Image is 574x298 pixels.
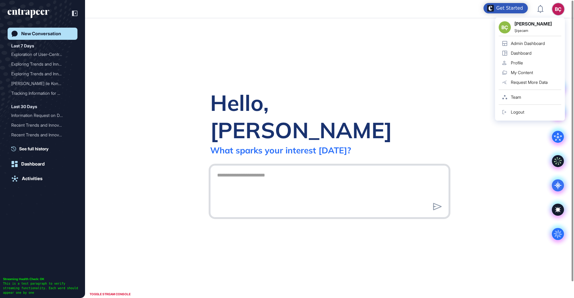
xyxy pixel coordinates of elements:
[11,59,69,69] div: Exploring Trends and Inno...
[496,5,523,11] div: Get Started
[11,79,69,88] div: [PERSON_NAME] ile Konuşma İsteği
[19,146,49,152] span: See full history
[552,3,564,15] button: BÇ
[11,88,69,98] div: Tracking Information for ...
[22,176,43,181] div: Activities
[11,42,34,50] div: Last 7 Days
[11,140,74,149] div: Exploring E-commerce Trends and Innovations for Şişecam: Digital Customer Experience, Omnichannel...
[11,140,69,149] div: Exploring E-commerce Tren...
[11,111,69,120] div: Information Request on De...
[11,79,74,88] div: Reese ile Konuşma İsteği
[11,50,69,59] div: Exploration of User-Centr...
[8,9,49,18] div: entrapeer-logo
[21,161,45,167] div: Dashboard
[11,69,74,79] div: Exploring Trends and Innovations in Glass Design at Şişecam: Focus on Functional Aesthetics, User...
[11,88,74,98] div: Tracking Information for Spar, ALDI, Lidl, and Carrefour
[11,130,69,140] div: Recent Trends and Innovat...
[210,145,351,156] div: What sparks your interest [DATE]?
[8,158,77,170] a: Dashboard
[11,120,74,130] div: Recent Trends and Innovations in E-commerce: Personalization, AI, AR/VR, and Sustainable Digital ...
[210,89,449,144] div: Hello, [PERSON_NAME]
[11,103,37,110] div: Last 30 Days
[11,69,69,79] div: Exploring Trends and Inno...
[487,5,494,12] img: launcher-image-alternative-text
[8,28,77,40] a: New Conversation
[88,290,132,298] div: TOGGLE STREAM CONSOLE
[11,111,74,120] div: Information Request on Deva Holding
[8,173,77,185] a: Activities
[11,130,74,140] div: Recent Trends and Innovations in E-commerce: AI, AR/VR, Personalization, and Sustainability
[11,146,77,152] a: See full history
[11,50,74,59] div: Exploration of User-Centric Design and New Forms in Glass Design with Use Cases
[11,59,74,69] div: Exploring Trends and Innovations in Glass Design at Şişecam: Focus on Functional Aesthetics, User...
[483,3,528,13] div: Open Get Started checklist
[11,120,69,130] div: Recent Trends and Innovat...
[21,31,61,36] div: New Conversation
